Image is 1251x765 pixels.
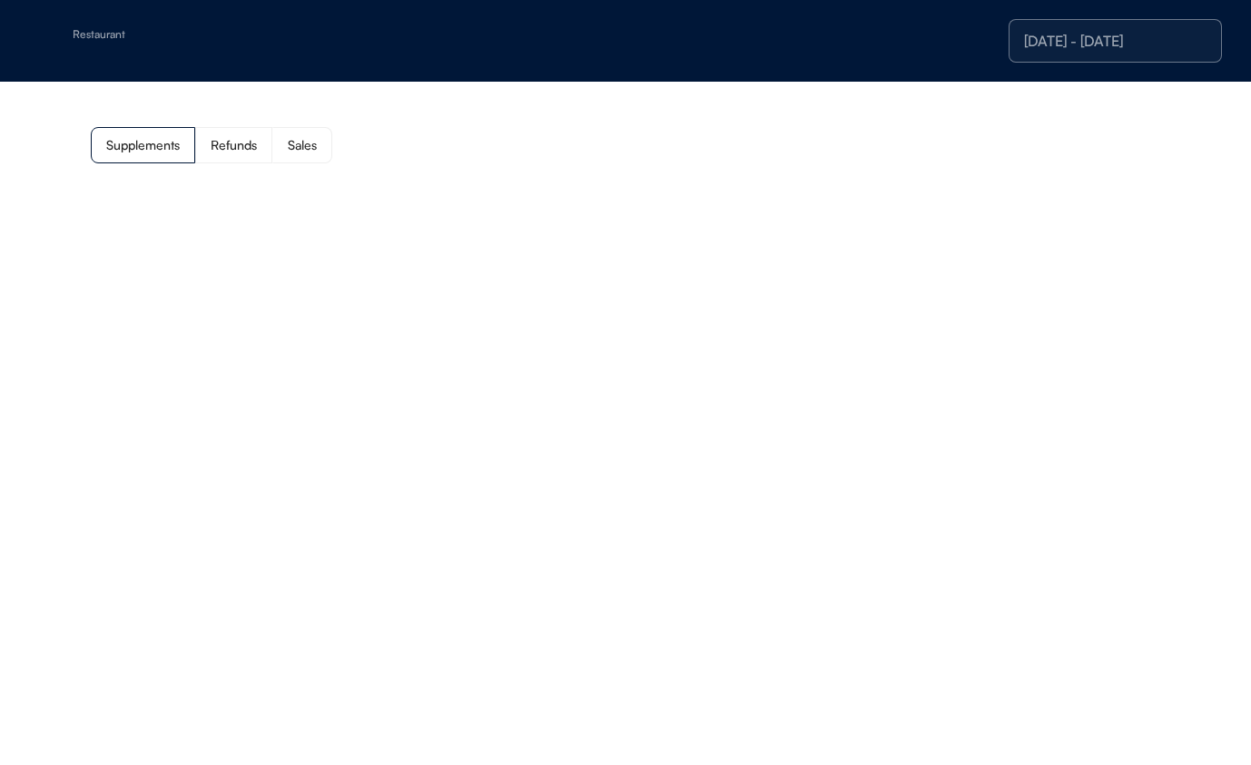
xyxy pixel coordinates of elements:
img: yH5BAEAAAAALAAAAAABAAEAAAIBRAA7 [36,26,65,55]
div: Restaurant [73,29,301,40]
div: [DATE] - [DATE] [1024,34,1207,48]
div: Refunds [211,139,257,152]
div: Supplements [106,139,180,152]
div: Sales [288,139,317,152]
